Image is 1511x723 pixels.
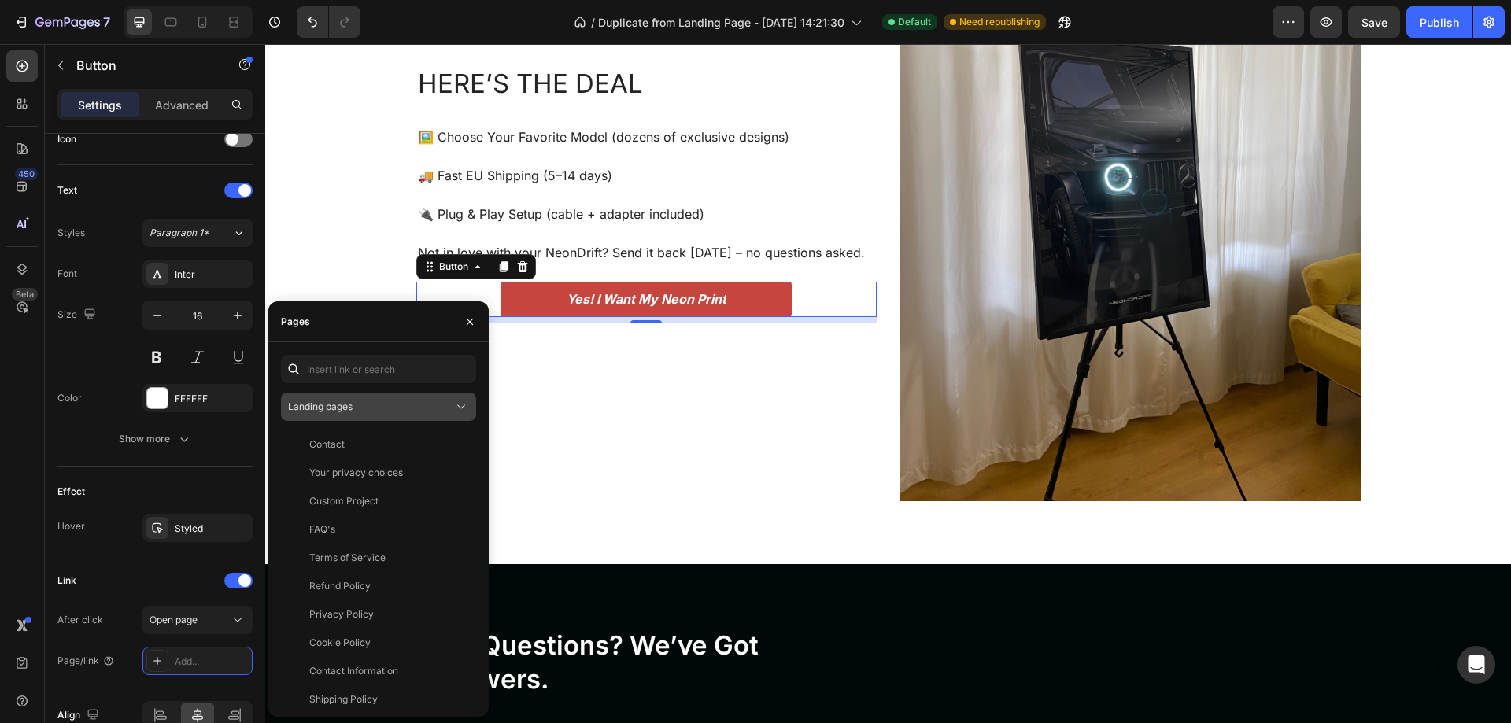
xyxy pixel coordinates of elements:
[57,304,99,326] div: Size
[142,219,253,247] button: Paragraph 1*
[57,183,77,197] div: Text
[78,97,122,113] p: Settings
[288,400,353,412] span: Landing pages
[57,425,253,453] button: Show more
[281,355,476,383] input: Insert link or search
[150,614,198,625] span: Open page
[150,226,209,240] span: Paragraph 1*
[297,6,360,38] div: Undo/Redo
[309,579,371,593] div: Refund Policy
[1361,16,1387,29] span: Save
[57,519,85,533] div: Hover
[57,391,82,405] div: Color
[309,466,403,480] div: Your privacy choices
[281,315,310,329] div: Pages
[57,654,115,668] div: Page/link
[57,574,76,588] div: Link
[163,583,573,654] h2: Got Questions? We’ve Got Answers.
[309,522,335,537] div: FAQ's
[281,393,476,421] button: Landing pages
[57,485,85,499] div: Effect
[6,6,117,38] button: 7
[171,216,206,230] div: Button
[309,692,378,706] div: Shipping Policy
[309,636,371,650] div: Cookie Policy
[1348,6,1400,38] button: Save
[175,392,249,406] div: FFFFFF
[1420,14,1459,31] div: Publish
[309,664,398,678] div: Contact Information
[57,132,76,146] div: Icon
[1457,646,1495,684] div: Open Intercom Messenger
[175,267,249,282] div: Inter
[142,606,253,634] button: Open page
[265,44,1511,723] iframe: To enrich screen reader interactions, please activate Accessibility in Grammarly extension settings
[57,267,77,281] div: Font
[309,607,374,622] div: Privacy Policy
[155,97,209,113] p: Advanced
[57,613,103,627] div: After click
[309,494,379,508] div: Custom Project
[898,15,931,29] span: Default
[175,655,249,669] div: Add...
[1406,6,1472,38] button: Publish
[119,431,192,447] div: Show more
[12,288,38,301] div: Beta
[959,15,1040,29] span: Need republishing
[57,226,85,240] div: Styles
[175,522,249,536] div: Styled
[76,56,210,75] p: Button
[591,14,595,31] span: /
[309,551,386,565] div: Terms of Service
[15,168,38,180] div: 450
[103,13,110,31] p: 7
[598,14,844,31] span: Duplicate from Landing Page - [DATE] 14:21:30
[309,437,345,452] div: Contact
[301,247,461,263] i: Yes! I Want My Neon Print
